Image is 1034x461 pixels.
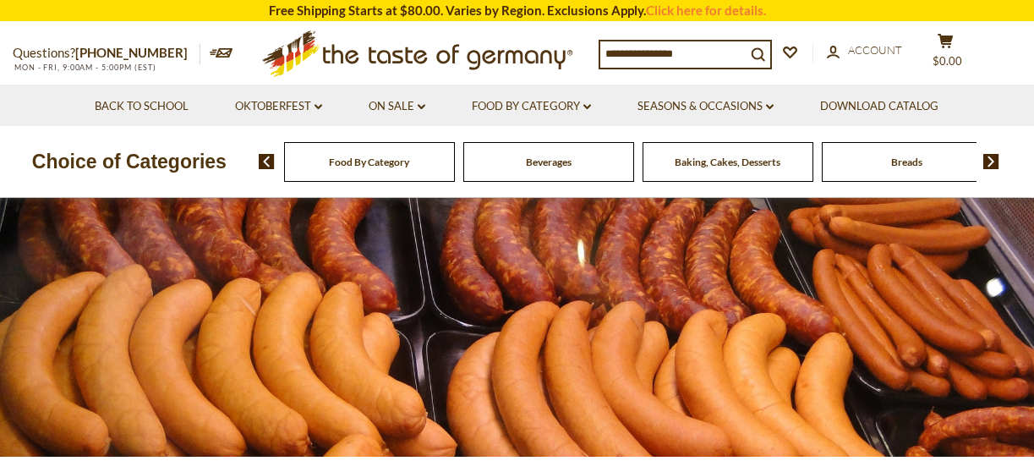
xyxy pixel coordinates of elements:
[891,156,922,168] a: Breads
[526,156,572,168] a: Beverages
[920,33,971,75] button: $0.00
[13,42,200,64] p: Questions?
[983,154,999,169] img: next arrow
[675,156,780,168] a: Baking, Cakes, Desserts
[827,41,902,60] a: Account
[13,63,156,72] span: MON - FRI, 9:00AM - 5:00PM (EST)
[637,97,774,116] a: Seasons & Occasions
[848,43,902,57] span: Account
[933,54,962,68] span: $0.00
[820,97,938,116] a: Download Catalog
[369,97,425,116] a: On Sale
[95,97,189,116] a: Back to School
[646,3,766,18] a: Click here for details.
[235,97,322,116] a: Oktoberfest
[329,156,409,168] a: Food By Category
[472,97,591,116] a: Food By Category
[259,154,275,169] img: previous arrow
[75,45,188,60] a: [PHONE_NUMBER]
